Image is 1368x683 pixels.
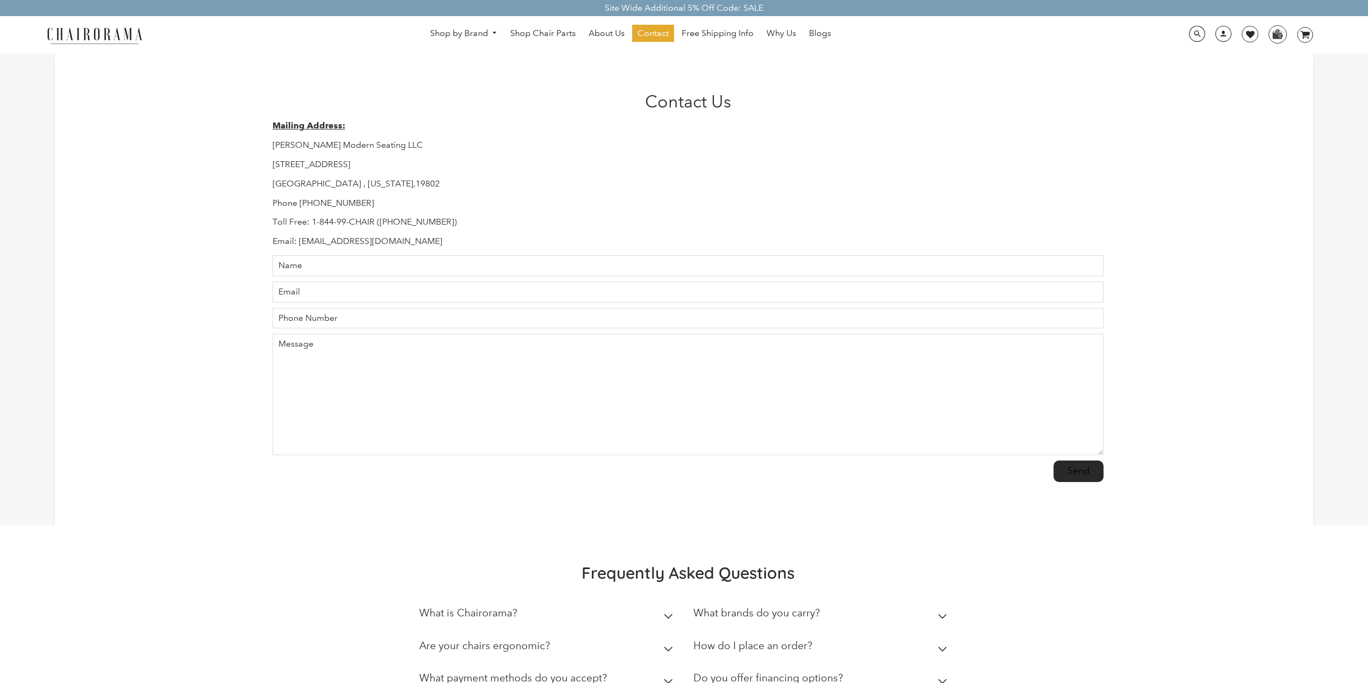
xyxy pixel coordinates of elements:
h1: Contact Us [273,91,1104,112]
summary: How do I place an order? [693,632,951,665]
p: [STREET_ADDRESS] [273,159,1104,170]
p: Phone [PHONE_NUMBER] [273,198,1104,209]
p: [PERSON_NAME] Modern Seating LLC [273,140,1104,151]
input: Send [1054,461,1104,482]
img: WhatsApp_Image_2024-07-12_at_16.23.01.webp [1269,26,1286,42]
span: About Us [589,28,625,39]
p: Email: [EMAIL_ADDRESS][DOMAIN_NAME] [273,236,1104,247]
nav: DesktopNavigation [194,25,1067,45]
h2: Frequently Asked Questions [419,563,957,583]
span: Shop Chair Parts [510,28,576,39]
span: Free Shipping Info [682,28,754,39]
a: About Us [583,25,630,42]
h2: What is Chairorama? [419,607,517,619]
a: Contact [632,25,674,42]
span: Why Us [767,28,796,39]
span: Blogs [809,28,831,39]
a: Shop by Brand [425,25,503,42]
input: Email [273,282,1104,303]
summary: What is Chairorama? [419,599,677,632]
a: Shop Chair Parts [505,25,581,42]
h2: Are your chairs ergonomic? [419,639,550,652]
summary: Are your chairs ergonomic? [419,632,677,665]
a: Why Us [761,25,801,42]
span: Contact [638,28,669,39]
img: chairorama [41,26,148,45]
h2: How do I place an order? [693,639,812,652]
strong: Mailing Address: [273,120,345,131]
p: Toll Free: 1-844-99-CHAIR ([PHONE_NUMBER]) [273,217,1104,228]
p: [GEOGRAPHIC_DATA] , [US_STATE],19802 [273,178,1104,190]
input: Phone Number [273,308,1104,329]
a: Free Shipping Info [676,25,759,42]
input: Name [273,255,1104,276]
summary: What brands do you carry? [693,599,951,632]
h2: What brands do you carry? [693,607,820,619]
a: Blogs [804,25,836,42]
